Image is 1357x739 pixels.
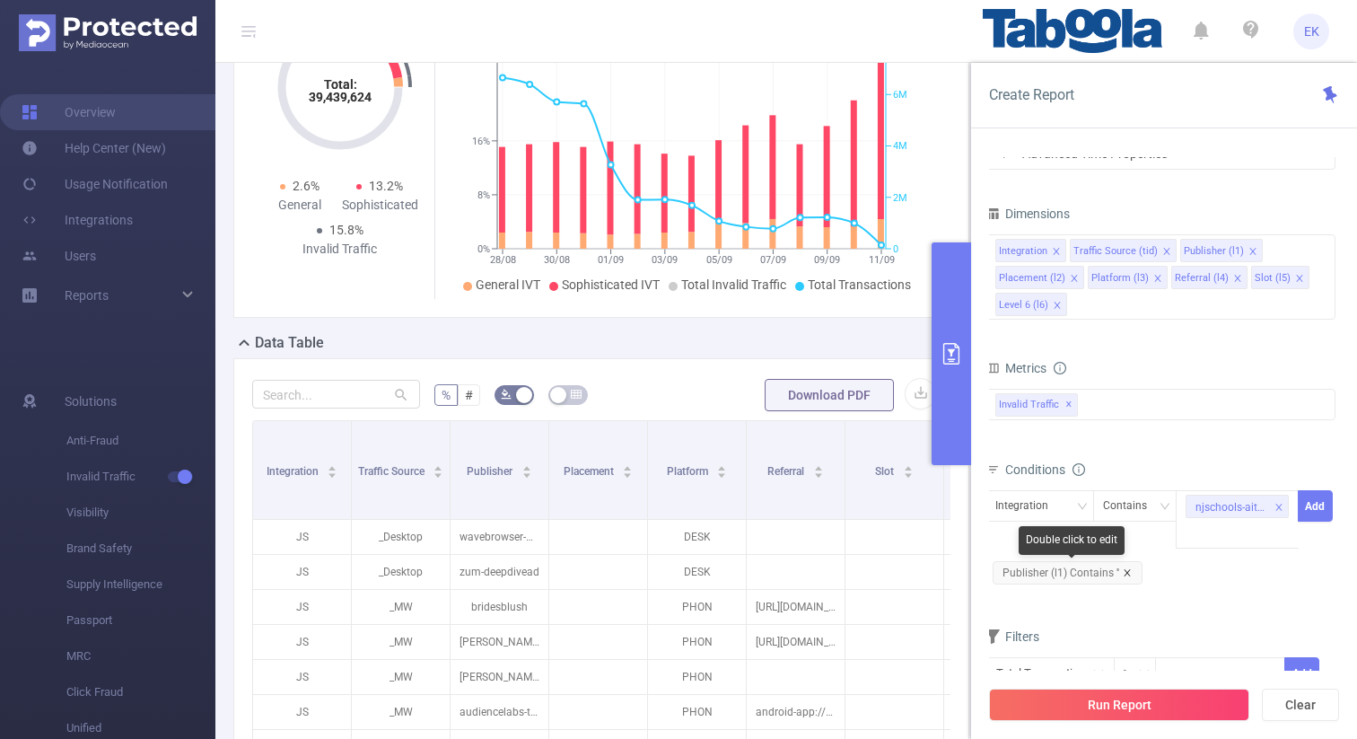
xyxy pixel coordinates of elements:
[705,254,731,266] tspan: 05/09
[1195,496,1269,519] div: njschools-aitpune
[352,520,450,554] p: _Desktop
[433,463,443,474] div: Sort
[767,465,807,478] span: Referral
[868,254,894,266] tspan: 11/09
[340,196,421,215] div: Sophisticated
[1180,239,1263,262] li: Publisher (l1)
[747,590,845,624] p: [URL][DOMAIN_NAME]
[648,660,746,694] p: PHON
[759,254,785,266] tspan: 07/09
[1251,266,1309,289] li: Slot (l5)
[813,471,823,476] i: icon: caret-down
[571,389,582,400] i: icon: table
[995,491,1061,521] div: Integration
[1255,267,1291,290] div: Slot (l5)
[648,625,746,659] p: PHON
[989,86,1074,103] span: Create Report
[1298,490,1333,522] button: Add
[652,254,678,266] tspan: 03/09
[667,465,711,478] span: Platform
[253,520,351,554] p: JS
[1065,394,1072,416] span: ✕
[521,463,531,469] i: icon: caret-up
[293,179,320,193] span: 2.6%
[352,695,450,729] p: _MW
[1274,503,1283,514] i: icon: close
[451,660,548,694] p: [PERSON_NAME]
[716,463,727,474] div: Sort
[451,625,548,659] p: [PERSON_NAME]
[1295,274,1304,285] i: icon: close
[65,383,117,419] span: Solutions
[358,465,427,478] span: Traffic Source
[451,695,548,729] p: audiencelabs-tnh1
[995,239,1066,262] li: Integration
[622,463,633,474] div: Sort
[472,136,490,147] tspan: 16%
[985,629,1039,644] span: Filters
[1162,247,1171,258] i: icon: close
[467,465,515,478] span: Publisher
[22,94,116,130] a: Overview
[19,14,197,51] img: Protected Media
[327,463,337,474] div: Sort
[253,555,351,589] p: JS
[1053,301,1062,312] i: icon: close
[451,590,548,624] p: bridesblush
[1262,689,1339,721] button: Clear
[564,465,617,478] span: Placement
[648,695,746,729] p: PHON
[300,240,381,259] div: Invalid Traffic
[352,590,450,624] p: _MW
[999,294,1048,317] div: Level 6 (l6)
[1284,657,1319,689] button: Add
[22,202,133,238] a: Integrations
[765,379,894,411] button: Download PDF
[1139,668,1150,681] i: icon: down
[66,459,215,495] span: Invalid Traffic
[521,471,531,476] i: icon: caret-down
[999,240,1047,263] div: Integration
[893,243,898,255] tspan: 0
[66,567,215,603] span: Supply Intelligence
[623,463,633,469] i: icon: caret-up
[995,393,1078,417] span: Invalid Traffic
[717,471,727,476] i: icon: caret-down
[1070,239,1177,262] li: Traffic Source (tid)
[562,277,660,292] span: Sophisticated IVT
[648,555,746,589] p: DESK
[814,254,840,266] tspan: 09/09
[433,471,443,476] i: icon: caret-down
[747,695,845,729] p: android-app://com.google.android.googlequicksearchbox/
[1175,267,1229,290] div: Referral (l4)
[501,389,512,400] i: icon: bg-colors
[352,660,450,694] p: _MW
[903,463,913,469] i: icon: caret-up
[999,267,1065,290] div: Placement (l2)
[681,277,786,292] span: Total Invalid Traffic
[328,471,337,476] i: icon: caret-down
[1072,463,1085,476] i: icon: info-circle
[22,130,166,166] a: Help Center (New)
[1184,240,1244,263] div: Publisher (l1)
[66,495,215,531] span: Visibility
[465,388,473,402] span: #
[623,471,633,476] i: icon: caret-down
[323,77,356,92] tspan: Total:
[521,463,532,474] div: Sort
[352,625,450,659] p: _MW
[893,192,907,204] tspan: 2M
[875,465,897,478] span: Slot
[442,388,451,402] span: %
[1070,274,1079,285] i: icon: close
[65,288,109,303] span: Reports
[1103,491,1160,521] div: Contains
[1186,495,1288,518] li: njschools-aitpune
[259,196,340,215] div: General
[1171,266,1248,289] li: Referral (l4)
[329,223,363,237] span: 15.8%
[309,90,372,104] tspan: 39,439,624
[66,638,215,674] span: MRC
[369,179,403,193] span: 13.2%
[253,625,351,659] p: JS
